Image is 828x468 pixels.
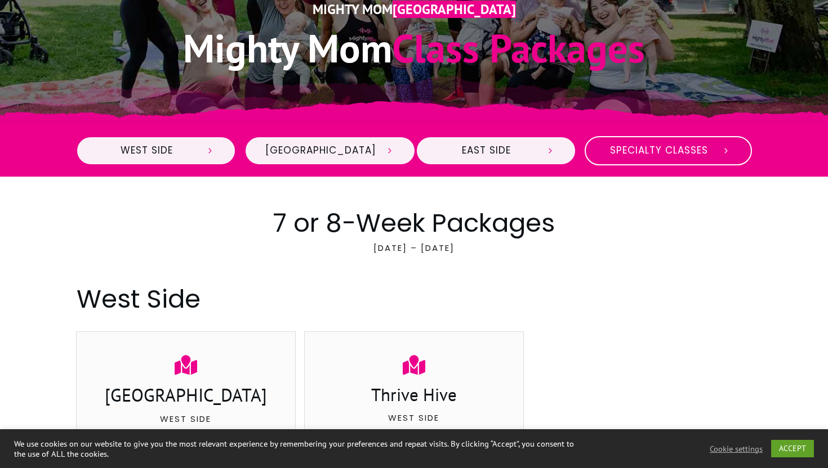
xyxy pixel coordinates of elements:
a: Specialty Classes [585,136,752,165]
span: West Side [97,145,197,157]
span: [GEOGRAPHIC_DATA] [393,1,516,18]
h2: West Side [77,281,751,317]
a: Cookie settings [710,444,763,454]
h3: Thrive Hive [316,382,512,409]
span: Specialty Classes [606,145,713,157]
span: East Side [437,145,537,157]
span: [GEOGRAPHIC_DATA] [265,145,376,157]
a: East Side [416,136,576,165]
span: Mighty Mom [313,1,393,18]
a: ACCEPT [771,440,814,457]
a: West Side [76,136,236,165]
h2: 7 or 8-Week Packages [77,205,751,241]
p: [DATE] – [DATE] [77,241,751,269]
a: [GEOGRAPHIC_DATA] [244,136,416,165]
span: Mighty Mom [183,22,392,73]
p: West Side [316,411,512,439]
h1: Class Packages [88,22,740,74]
p: West Side [88,412,284,440]
h3: [GEOGRAPHIC_DATA] [88,382,284,411]
div: We use cookies on our website to give you the most relevant experience by remembering your prefer... [14,439,574,459]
